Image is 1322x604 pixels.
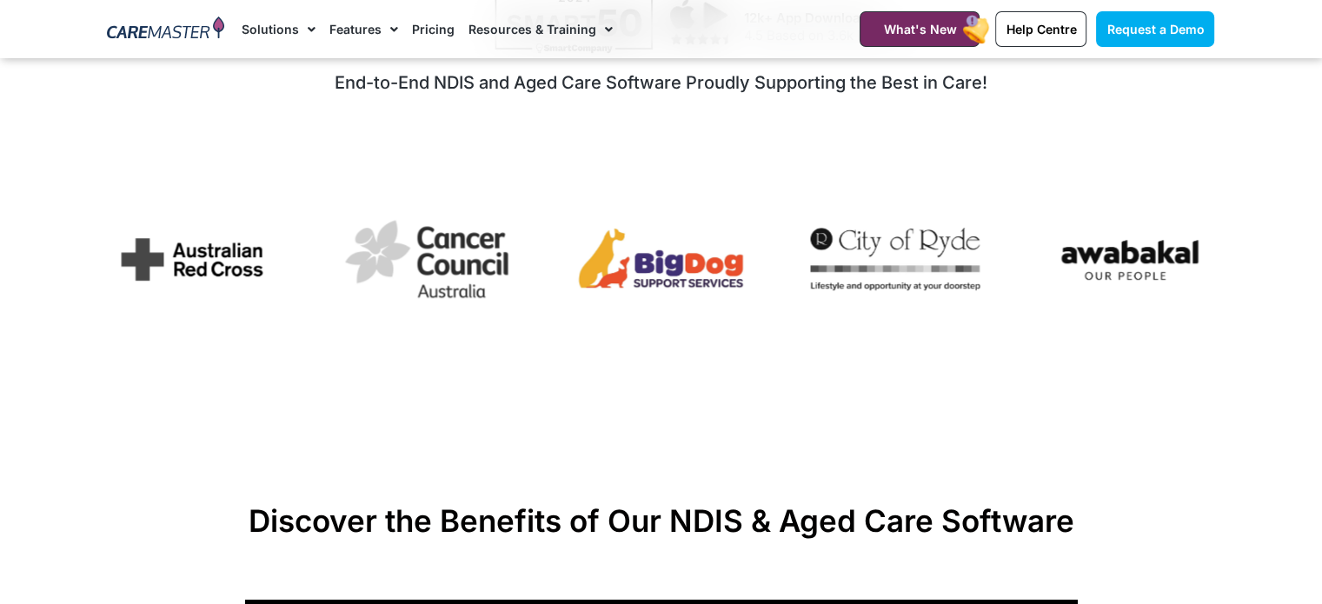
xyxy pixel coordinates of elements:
[107,224,276,301] div: 1 / 7
[811,228,980,296] div: 4 / 7
[245,502,1078,539] h2: Discover the Benefits of Our NDIS & Aged Care Software
[1006,22,1076,37] span: Help Centre
[107,17,224,43] img: CareMaster Logo
[342,212,511,306] img: cancer-council-australia-logo-vector.png
[1046,223,1215,296] img: 1635806250_vqoB0_.png
[1106,22,1204,37] span: Request a Demo
[1096,11,1214,47] a: Request a Demo
[107,224,276,295] img: Arc-Newlogo.svg
[118,72,1205,93] h2: End-to-End NDIS and Aged Care Software Proudly Supporting the Best in Care!
[576,226,746,298] div: 3 / 7
[995,11,1086,47] a: Help Centre
[342,212,511,312] div: 2 / 7
[883,22,956,37] span: What's New
[576,226,746,292] img: 263fe684f9ca25cbbbe20494344166dc.webp
[1046,223,1215,302] div: 5 / 7
[811,228,980,290] img: 2022-City-of-Ryde-Logo-One-line-tag_Full-Colour.jpg
[108,196,1215,329] div: Image Carousel
[860,11,980,47] a: What's New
